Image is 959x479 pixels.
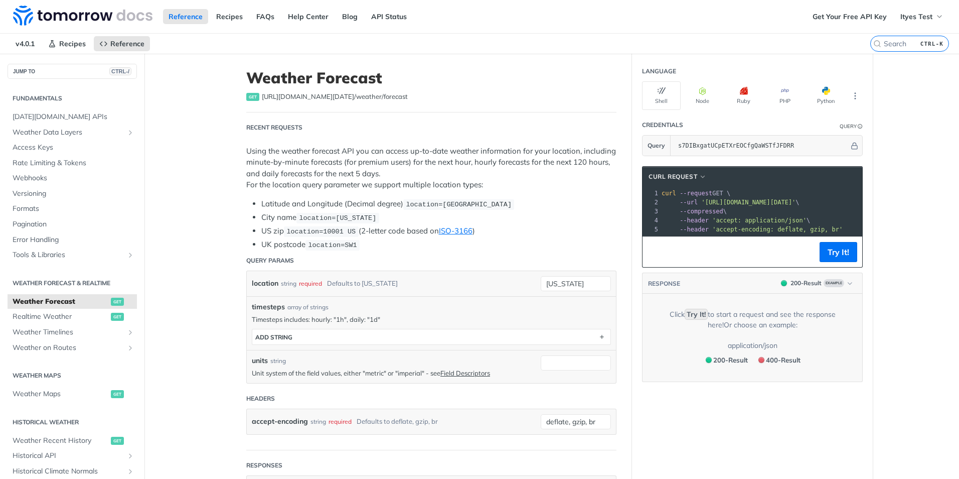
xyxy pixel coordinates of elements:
[261,212,616,223] li: City name
[820,242,857,262] button: Try It!
[261,225,616,237] li: US zip (2-letter code based on )
[643,207,660,216] div: 3
[662,217,810,224] span: \
[900,12,932,21] span: Ityes Test
[13,436,108,446] span: Weather Recent History
[13,312,108,322] span: Realtime Weather
[662,208,727,215] span: \
[252,315,611,324] p: Timesteps includes: hourly: "1h", daily: "1d"
[13,143,134,153] span: Access Keys
[658,309,847,330] div: Click to start a request and see the response here! Or choose an example:
[251,9,280,24] a: FAQs
[8,217,137,232] a: Pagination
[673,136,849,156] input: apikey
[701,199,795,206] span: '[URL][DOMAIN_NAME][DATE]'
[13,343,124,353] span: Weather on Routes
[8,340,137,355] a: Weather on RoutesShow subpages for Weather on Routes
[246,123,302,132] div: Recent Requests
[262,92,408,102] span: https://api.tomorrow.io/v4/weather/forecast
[765,81,804,110] button: PHP
[790,279,822,288] div: 200 - Result
[8,433,137,448] a: Weather Recent Historyget
[662,199,800,206] span: \
[246,69,616,87] h1: Weather Forecast
[110,39,144,48] span: Reference
[286,228,356,235] span: location=10001 US
[246,461,282,470] div: Responses
[643,189,660,198] div: 1
[329,414,352,429] div: required
[873,40,881,48] svg: Search
[649,172,697,181] span: cURL Request
[10,36,40,51] span: v4.0.1
[680,226,709,233] span: --header
[13,327,124,337] span: Weather Timelines
[685,309,708,320] code: Try It!
[8,294,137,309] a: Weather Forecastget
[895,9,949,24] button: Ityes Test
[126,452,134,460] button: Show subpages for Historical API
[13,173,134,183] span: Webhooks
[308,242,357,249] span: location=SW1
[111,390,124,398] span: get
[282,9,334,24] a: Help Center
[648,141,665,150] span: Query
[13,158,134,168] span: Rate Limiting & Tokens
[13,204,134,214] span: Formats
[252,414,308,429] label: accept-encoding
[642,67,676,76] div: Language
[94,36,150,51] a: Reference
[357,414,438,429] div: Defaults to deflate, gzip, br
[713,356,748,364] span: 200 - Result
[807,81,845,110] button: Python
[13,189,134,199] span: Versioning
[776,278,857,288] button: 200200-ResultExample
[261,239,616,251] li: UK postcode
[8,186,137,201] a: Versioning
[8,64,137,79] button: JUMP TOCTRL-/
[849,141,860,151] button: Hide
[8,279,137,288] h2: Weather Forecast & realtime
[111,313,124,321] span: get
[8,248,137,263] a: Tools & LibrariesShow subpages for Tools & Libraries
[246,93,259,101] span: get
[13,235,134,245] span: Error Handling
[8,418,137,427] h2: Historical Weather
[8,325,137,340] a: Weather TimelinesShow subpages for Weather Timelines
[109,67,131,75] span: CTRL-/
[918,39,946,49] kbd: CTRL-K
[8,171,137,186] a: Webhooks
[758,357,764,363] span: 400
[111,437,124,445] span: get
[643,225,660,234] div: 5
[683,81,722,110] button: Node
[13,128,124,138] span: Weather Data Layers
[252,302,285,312] span: timesteps
[848,88,863,103] button: More Languages
[13,389,108,399] span: Weather Maps
[8,201,137,216] a: Formats
[824,279,844,287] span: Example
[8,156,137,171] a: Rate Limiting & Tokens
[13,466,124,476] span: Historical Climate Normals
[439,226,472,235] a: ISO-3166
[648,279,681,289] button: RESPONSE
[8,309,137,324] a: Realtime Weatherget
[406,201,512,208] span: location=[GEOGRAPHIC_DATA]
[59,39,86,48] span: Recipes
[13,6,152,26] img: Tomorrow.io Weather API Docs
[8,94,137,103] h2: Fundamentals
[310,414,326,429] div: string
[643,216,660,225] div: 4
[126,328,134,336] button: Show subpages for Weather Timelines
[13,297,108,307] span: Weather Forecast
[8,371,137,380] h2: Weather Maps
[211,9,248,24] a: Recipes
[807,9,892,24] a: Get Your Free API Key
[337,9,363,24] a: Blog
[712,217,807,224] span: 'accept: application/json'
[13,250,124,260] span: Tools & Libraries
[246,394,275,403] div: Headers
[13,219,134,229] span: Pagination
[246,146,616,191] p: Using the weather forecast API you can access up-to-date weather information for your location, i...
